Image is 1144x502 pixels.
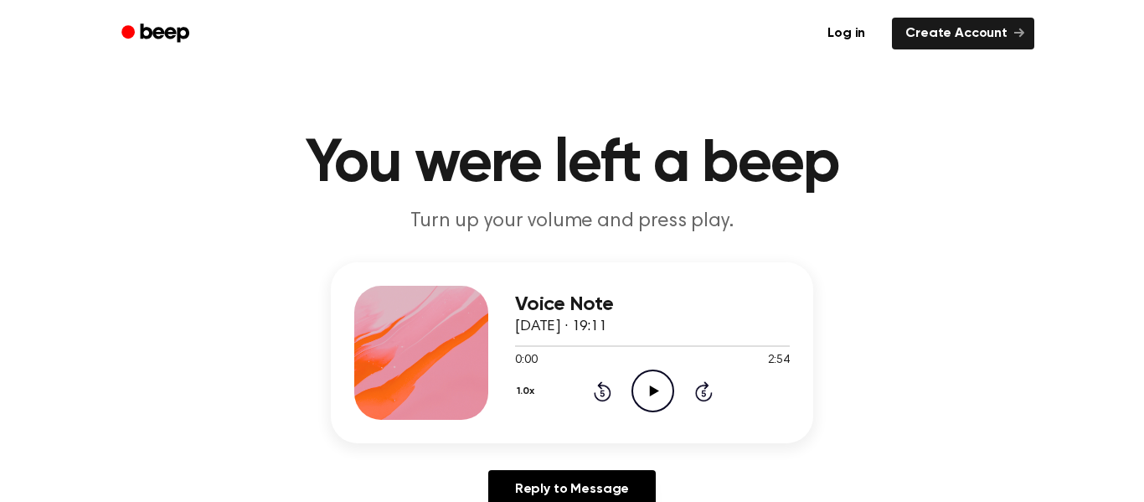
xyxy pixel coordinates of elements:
p: Turn up your volume and press play. [250,208,894,235]
span: 0:00 [515,352,537,370]
a: Create Account [892,18,1034,49]
a: Beep [110,18,204,50]
span: [DATE] · 19:11 [515,319,607,334]
h1: You were left a beep [143,134,1001,194]
span: 2:54 [768,352,790,370]
a: Log in [811,14,882,53]
h3: Voice Note [515,293,790,316]
button: 1.0x [515,377,540,406]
